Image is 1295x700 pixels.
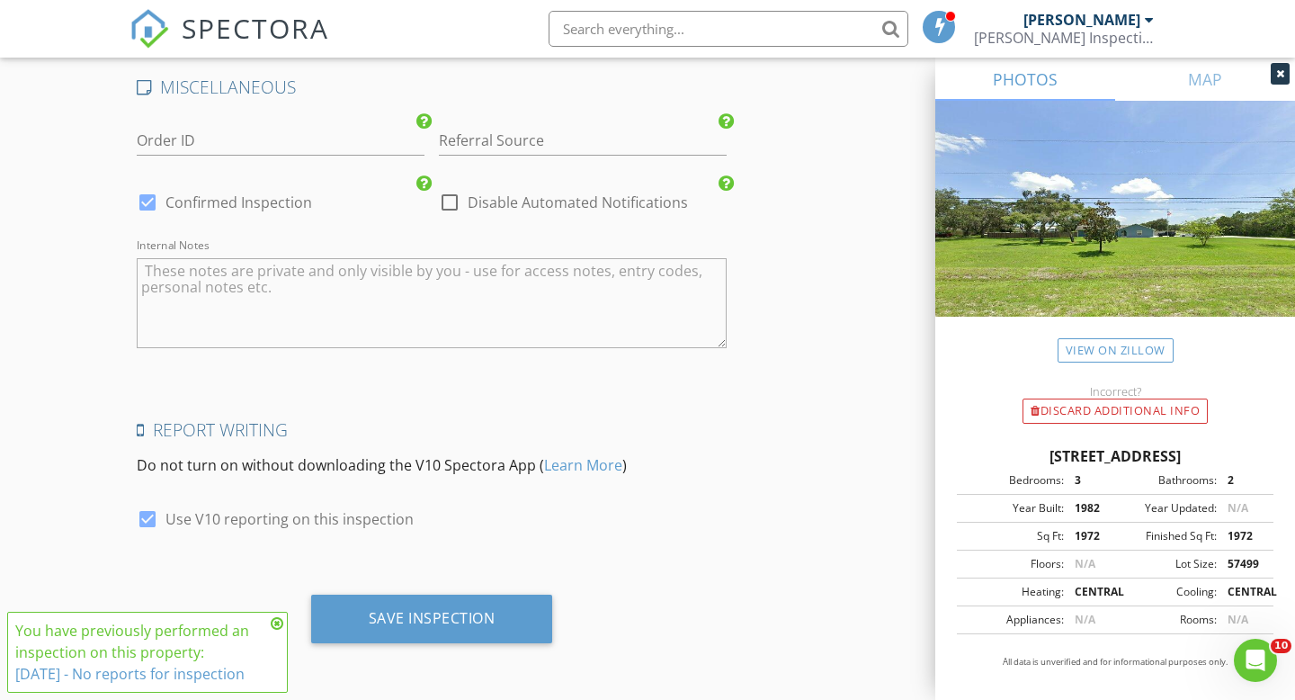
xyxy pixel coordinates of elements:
[1023,399,1208,424] div: Discard Additional info
[1217,472,1268,489] div: 2
[165,510,414,528] label: Use V10 reporting on this inspection
[137,454,727,476] p: Do not turn on without downloading the V10 Spectora App ( )
[439,126,727,156] input: Referral Source
[1064,528,1115,544] div: 1972
[1115,612,1217,628] div: Rooms:
[1115,500,1217,516] div: Year Updated:
[1023,11,1140,29] div: [PERSON_NAME]
[165,193,312,211] label: Confirmed Inspection
[957,656,1273,669] p: All data is unverified and for informational purposes only.
[935,58,1115,101] a: PHOTOS
[15,664,245,684] a: [DATE] - No reports for inspection
[1217,556,1268,572] div: 57499
[129,24,329,62] a: SPECTORA
[182,9,329,47] span: SPECTORA
[1228,500,1248,516] span: N/A
[1217,528,1268,544] div: 1972
[137,76,727,99] h4: MISCELLANEOUS
[129,9,169,49] img: The Best Home Inspection Software - Spectora
[137,258,727,348] textarea: Internal Notes
[1115,584,1217,600] div: Cooling:
[137,418,727,442] h4: Report Writing
[1064,584,1115,600] div: CENTRAL
[1271,639,1291,653] span: 10
[974,29,1154,47] div: Lucas Inspection Services
[549,11,908,47] input: Search everything...
[369,609,496,627] div: Save Inspection
[544,455,622,475] a: Learn More
[1075,556,1095,571] span: N/A
[962,528,1064,544] div: Sq Ft:
[962,556,1064,572] div: Floors:
[962,472,1064,489] div: Bedrooms:
[1115,58,1295,101] a: MAP
[957,445,1273,467] div: [STREET_ADDRESS]
[935,101,1295,360] img: streetview
[935,384,1295,399] div: Incorrect?
[962,500,1064,516] div: Year Built:
[1115,472,1217,489] div: Bathrooms:
[468,193,688,211] label: Disable Automated Notifications
[1115,556,1217,572] div: Lot Size:
[1064,500,1115,516] div: 1982
[1058,338,1174,363] a: View on Zillow
[962,612,1064,628] div: Appliances:
[1115,528,1217,544] div: Finished Sq Ft:
[962,584,1064,600] div: Heating:
[1234,639,1277,682] iframe: Intercom live chat
[1217,584,1268,600] div: CENTRAL
[1064,472,1115,489] div: 3
[1228,612,1248,627] span: N/A
[1075,612,1095,627] span: N/A
[15,620,265,685] div: You have previously performed an inspection on this property:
